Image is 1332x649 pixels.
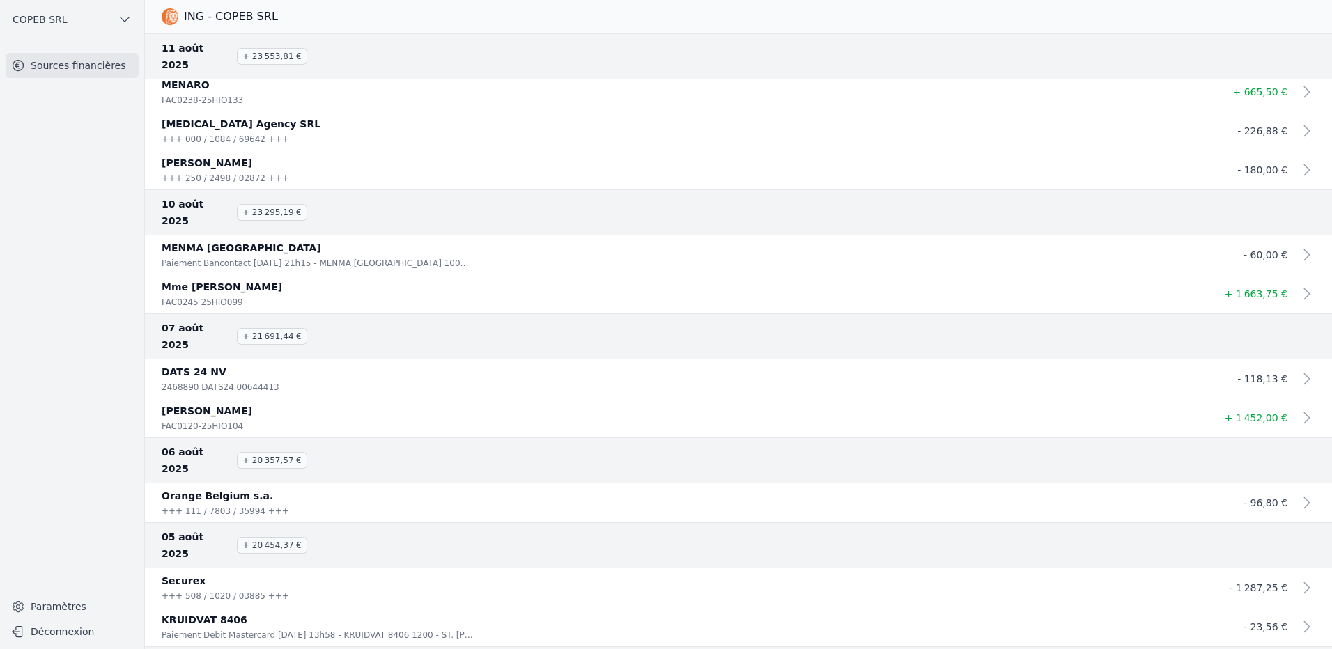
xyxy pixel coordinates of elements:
a: Mme [PERSON_NAME] FAC0245 25HIO099 + 1 663,75 € [145,274,1332,313]
span: 10 août 2025 [162,196,229,229]
a: Paramètres [6,595,139,618]
a: MENARO FAC0238-25HIO133 + 665,50 € [145,72,1332,111]
span: + 23 553,81 € [237,48,307,65]
p: +++ 111 / 7803 / 35994 +++ [162,504,474,518]
span: 07 août 2025 [162,320,229,353]
a: KRUIDVAT 8406 Paiement Debit Mastercard [DATE] 13h58 - KRUIDVAT 8406 1200 - ST. [PERSON_NAME] - B... [145,607,1332,646]
span: + 21 691,44 € [237,328,307,345]
span: - 1 287,25 € [1229,582,1287,593]
span: + 20 454,37 € [237,537,307,554]
span: 06 août 2025 [162,444,229,477]
p: 2468890 DATS24 00644413 [162,380,474,394]
p: Mme [PERSON_NAME] [162,279,1204,295]
span: + 20 357,57 € [237,452,307,469]
a: DATS 24 NV 2468890 DATS24 00644413 - 118,13 € [145,359,1332,398]
span: - 23,56 € [1244,621,1287,632]
span: + 665,50 € [1232,86,1287,97]
span: + 1 663,75 € [1225,288,1287,299]
p: Securex [162,572,1204,589]
p: +++ 000 / 1084 / 69642 +++ [162,132,474,146]
p: [PERSON_NAME] [162,155,1204,171]
p: MENMA [GEOGRAPHIC_DATA] [162,240,1204,256]
span: - 226,88 € [1237,125,1287,136]
p: MENARO [162,77,1204,93]
p: Orange Belgium s.a. [162,487,1204,504]
a: Orange Belgium s.a. +++ 111 / 7803 / 35994 +++ - 96,80 € [145,483,1332,522]
span: - 118,13 € [1237,373,1287,384]
span: - 60,00 € [1244,249,1287,260]
img: ING - COPEB SRL [162,8,178,25]
p: FAC0238-25HIO133 [162,93,474,107]
p: Paiement Debit Mastercard [DATE] 13h58 - KRUIDVAT 8406 1200 - ST. [PERSON_NAME] - BEL Numéro de c... [162,628,474,642]
p: Paiement Bancontact [DATE] 21h15 - MENMA [GEOGRAPHIC_DATA] 1000 - [GEOGRAPHIC_DATA] - BEL Numéro ... [162,256,474,270]
p: FAC0120-25HIO104 [162,419,474,433]
span: 11 août 2025 [162,40,229,73]
span: 05 août 2025 [162,529,229,562]
a: [MEDICAL_DATA] Agency SRL +++ 000 / 1084 / 69642 +++ - 226,88 € [145,111,1332,150]
button: Déconnexion [6,620,139,643]
p: KRUIDVAT 8406 [162,611,1204,628]
span: - 180,00 € [1237,164,1287,175]
span: + 23 295,19 € [237,204,307,221]
p: FAC0245 25HIO099 [162,295,474,309]
a: MENMA [GEOGRAPHIC_DATA] Paiement Bancontact [DATE] 21h15 - MENMA [GEOGRAPHIC_DATA] 1000 - [GEOGRA... [145,235,1332,274]
button: COPEB SRL [6,8,139,31]
a: [PERSON_NAME] +++ 250 / 2498 / 02872 +++ - 180,00 € [145,150,1332,189]
p: [PERSON_NAME] [162,402,1204,419]
span: COPEB SRL [13,13,68,26]
h3: ING - COPEB SRL [184,8,278,25]
span: - 96,80 € [1244,497,1287,508]
p: +++ 250 / 2498 / 02872 +++ [162,171,474,185]
p: [MEDICAL_DATA] Agency SRL [162,116,1204,132]
a: [PERSON_NAME] FAC0120-25HIO104 + 1 452,00 € [145,398,1332,437]
a: Securex +++ 508 / 1020 / 03885 +++ - 1 287,25 € [145,568,1332,607]
p: +++ 508 / 1020 / 03885 +++ [162,589,474,603]
p: DATS 24 NV [162,363,1204,380]
span: + 1 452,00 € [1225,412,1287,423]
a: Sources financières [6,53,139,78]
